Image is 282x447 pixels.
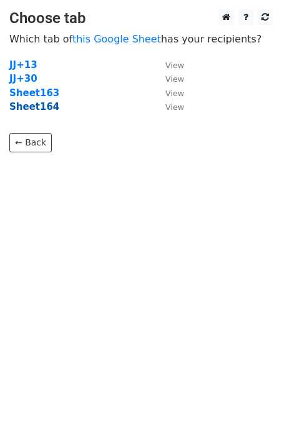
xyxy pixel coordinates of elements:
h3: Choose tab [9,9,273,27]
small: View [165,89,184,98]
p: Which tab of has your recipients? [9,32,273,46]
a: View [153,73,184,84]
iframe: Chat Widget [220,387,282,447]
a: View [153,59,184,71]
a: ← Back [9,133,52,152]
small: View [165,74,184,84]
a: Sheet164 [9,101,59,112]
small: View [165,61,184,70]
a: this Google Sheet [72,33,161,45]
a: View [153,101,184,112]
a: View [153,87,184,99]
small: View [165,102,184,112]
a: JJ+13 [9,59,37,71]
a: JJ+30 [9,73,37,84]
a: Sheet163 [9,87,59,99]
